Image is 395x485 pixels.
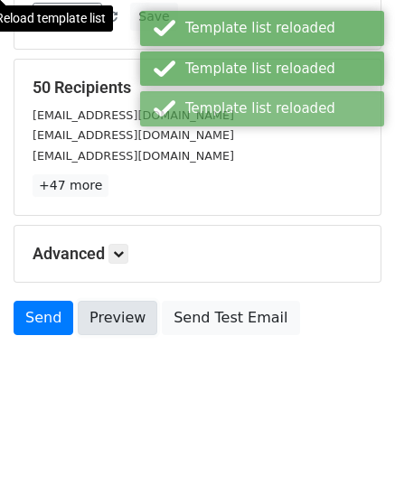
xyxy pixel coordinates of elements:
[33,149,234,163] small: [EMAIL_ADDRESS][DOMAIN_NAME]
[33,108,234,122] small: [EMAIL_ADDRESS][DOMAIN_NAME]
[305,398,395,485] iframe: Chat Widget
[33,174,108,197] a: +47 more
[14,301,73,335] a: Send
[185,98,377,119] div: Template list reloaded
[162,301,299,335] a: Send Test Email
[130,3,177,31] button: Save
[185,59,377,79] div: Template list reloaded
[78,301,157,335] a: Preview
[33,128,234,142] small: [EMAIL_ADDRESS][DOMAIN_NAME]
[33,244,362,264] h5: Advanced
[33,78,362,98] h5: 50 Recipients
[185,18,377,39] div: Template list reloaded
